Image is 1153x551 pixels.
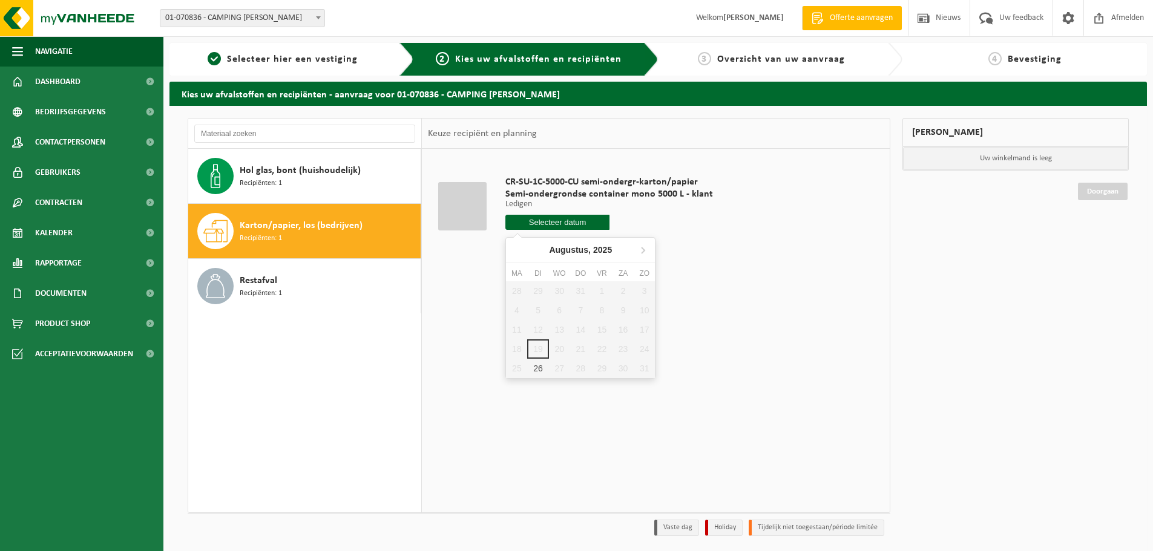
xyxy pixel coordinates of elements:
div: zo [634,267,655,279]
span: Rapportage [35,248,82,278]
span: Kies uw afvalstoffen en recipiënten [455,54,622,64]
strong: [PERSON_NAME] [723,13,784,22]
span: Documenten [35,278,87,308]
span: Overzicht van uw aanvraag [717,54,845,64]
span: Acceptatievoorwaarden [35,339,133,369]
span: Bedrijfsgegevens [35,97,106,127]
span: 1 [208,52,221,65]
span: Contracten [35,187,82,218]
span: Product Shop [35,308,90,339]
span: Bevestiging [1008,54,1062,64]
li: Holiday [705,520,743,536]
span: Restafval [240,273,277,288]
span: 01-070836 - CAMPING ASTRID - BREDENE [160,9,325,27]
input: Selecteer datum [505,215,609,230]
span: Recipiënten: 1 [240,288,282,299]
button: Restafval Recipiënten: 1 [188,259,421,313]
div: vr [591,267,613,279]
span: 3 [698,52,711,65]
span: Karton/papier, los (bedrijven) [240,218,363,233]
button: Karton/papier, los (bedrijven) Recipiënten: 1 [188,204,421,259]
i: 2025 [593,246,612,254]
span: Recipiënten: 1 [240,178,282,189]
div: 26 [527,359,548,378]
span: Recipiënten: 1 [240,233,282,244]
span: Offerte aanvragen [827,12,896,24]
span: 4 [988,52,1002,65]
span: 2 [436,52,449,65]
a: 1Selecteer hier een vestiging [176,52,390,67]
div: [PERSON_NAME] [902,118,1129,147]
div: ma [506,267,527,279]
div: wo [549,267,570,279]
li: Tijdelijk niet toegestaan/période limitée [749,520,884,536]
div: di [527,267,548,279]
div: za [613,267,634,279]
button: Hol glas, bont (huishoudelijk) Recipiënten: 1 [188,149,421,204]
span: Gebruikers [35,157,80,187]
p: Ledigen [505,200,713,209]
span: Contactpersonen [35,127,105,157]
div: Keuze recipiënt en planning [422,119,543,149]
div: Augustus, [544,240,617,259]
p: Uw winkelmand is leeg [903,147,1128,170]
span: Hol glas, bont (huishoudelijk) [240,163,361,178]
input: Materiaal zoeken [194,125,415,143]
span: Dashboard [35,67,80,97]
span: CR-SU-1C-5000-CU semi-ondergr-karton/papier [505,176,713,188]
span: Semi-ondergrondse container mono 5000 L - klant [505,188,713,200]
div: do [570,267,591,279]
span: Navigatie [35,36,73,67]
h2: Kies uw afvalstoffen en recipiënten - aanvraag voor 01-070836 - CAMPING [PERSON_NAME] [169,82,1147,105]
span: 01-070836 - CAMPING ASTRID - BREDENE [160,10,324,27]
a: Doorgaan [1078,183,1128,200]
li: Vaste dag [654,520,699,536]
a: Offerte aanvragen [802,6,902,30]
span: Selecteer hier een vestiging [227,54,358,64]
span: Kalender [35,218,73,248]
